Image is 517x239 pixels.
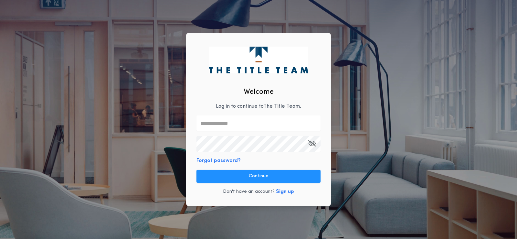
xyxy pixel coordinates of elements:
p: Don't have an account? [223,189,275,195]
button: Forgot password? [196,157,241,165]
button: Sign up [276,188,294,196]
button: Continue [196,170,321,183]
img: logo [209,47,308,73]
p: Log in to continue to The Title Team . [216,103,301,110]
h2: Welcome [244,87,274,97]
